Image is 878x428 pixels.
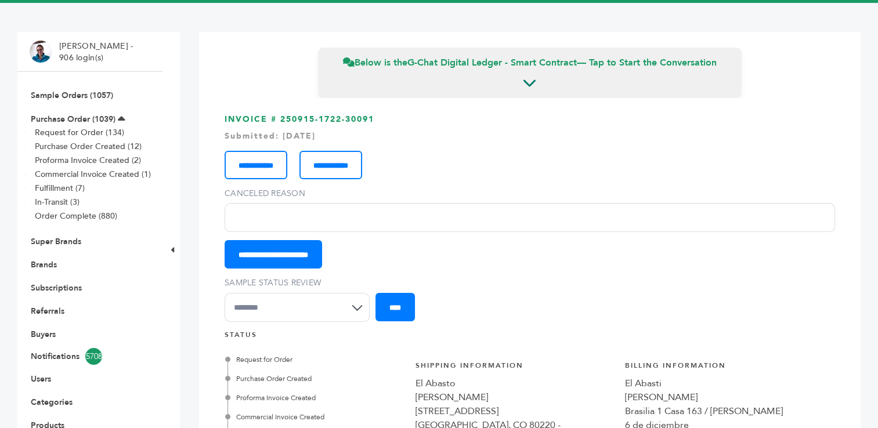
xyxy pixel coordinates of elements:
a: Categories [31,397,73,408]
h4: Billing Information [625,361,822,376]
div: Request for Order [227,354,403,365]
a: Brands [31,259,57,270]
li: [PERSON_NAME] - 906 login(s) [59,41,136,63]
a: Referrals [31,306,64,317]
h4: Shipping Information [415,361,613,376]
div: El Abasti [625,376,822,390]
a: Fulfillment (7) [35,183,85,194]
a: Subscriptions [31,282,82,293]
div: Brasilia 1 Casa 163 / [PERSON_NAME] [625,404,822,418]
a: In-Transit (3) [35,197,80,208]
div: El Abasto [415,376,613,390]
a: Purchase Order (1039) [31,114,115,125]
a: Super Brands [31,236,81,247]
a: Purchase Order Created (12) [35,141,142,152]
div: Commercial Invoice Created [227,412,403,422]
div: [STREET_ADDRESS] [415,404,613,418]
div: Proforma Invoice Created [227,393,403,403]
div: [PERSON_NAME] [415,390,613,404]
h3: INVOICE # 250915-1722-30091 [225,114,835,330]
h4: STATUS [225,330,835,346]
a: Order Complete (880) [35,211,117,222]
a: Proforma Invoice Created (2) [35,155,141,166]
a: Sample Orders (1057) [31,90,113,101]
a: Users [31,373,51,385]
label: Canceled Reason [225,188,835,200]
a: Request for Order (134) [35,127,124,138]
span: 5708 [85,348,102,365]
a: Commercial Invoice Created (1) [35,169,151,180]
div: Purchase Order Created [227,373,403,384]
a: Notifications5708 [31,348,149,365]
label: Sample Status Review [225,277,375,289]
a: Buyers [31,329,56,340]
div: Submitted: [DATE] [225,130,835,142]
span: Below is the — Tap to Start the Conversation [343,56,717,69]
div: [PERSON_NAME] [625,390,822,404]
strong: G-Chat Digital Ledger - Smart Contract [407,56,577,69]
